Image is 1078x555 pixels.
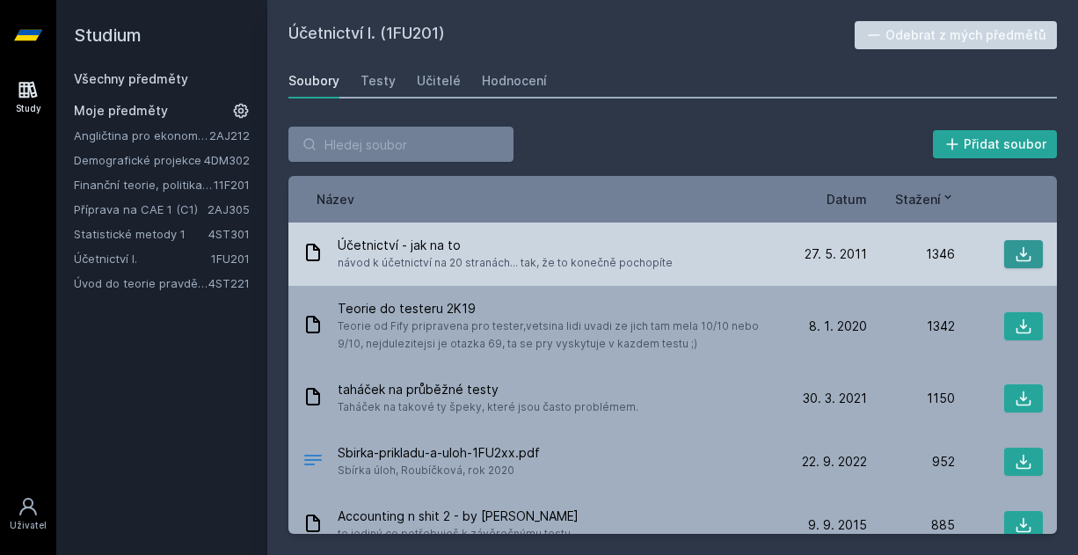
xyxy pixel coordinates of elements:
[338,254,673,272] span: návod k účetnictví na 20 stranách... tak, že to konečně pochopíte
[74,225,208,243] a: Statistické metody 1
[74,176,214,194] a: Finanční teorie, politika a instituce
[302,449,324,475] div: PDF
[214,178,250,192] a: 11F201
[338,381,638,398] span: taháček na průběžné testy
[16,102,41,115] div: Study
[867,245,955,263] div: 1346
[808,516,867,534] span: 9. 9. 2015
[805,245,867,263] span: 27. 5. 2011
[74,250,211,267] a: Účetnictví I.
[209,128,250,142] a: 2AJ212
[288,72,339,90] div: Soubory
[74,274,208,292] a: Úvod do teorie pravděpodobnosti a matematické statistiky
[417,72,461,90] div: Učitelé
[74,201,208,218] a: Příprava na CAE 1 (C1)
[74,102,168,120] span: Moje předměty
[211,252,250,266] a: 1FU201
[288,21,855,49] h2: Účetnictví I. (1FU201)
[338,318,772,353] span: Teorie od Fify pripravena pro tester,vetsina lidi uvadi ze jich tam mela 10/10 nebo 9/10, nejdule...
[867,390,955,407] div: 1150
[895,190,941,208] span: Stažení
[482,63,547,99] a: Hodnocení
[482,72,547,90] div: Hodnocení
[855,21,1058,49] button: Odebrat z mých předmětů
[361,63,396,99] a: Testy
[338,444,540,462] span: Sbirka-prikladu-a-uloh-1FU2xx.pdf
[895,190,955,208] button: Stažení
[338,462,540,479] span: Sbírka úloh, Roubíčková, rok 2020
[317,190,354,208] button: Název
[4,70,53,124] a: Study
[809,318,867,335] span: 8. 1. 2020
[74,71,188,86] a: Všechny předměty
[361,72,396,90] div: Testy
[338,525,579,543] span: to jediný co potřebuješ k závěrečnýmu testu
[338,237,673,254] span: Účetnictví - jak na to
[204,153,250,167] a: 4DM302
[4,487,53,541] a: Uživatel
[338,508,579,525] span: Accounting n shit 2 - by [PERSON_NAME]
[288,127,514,162] input: Hledej soubor
[208,202,250,216] a: 2AJ305
[338,398,638,416] span: Taháček na takové ty špeky, které jsou často problémem.
[867,318,955,335] div: 1342
[867,516,955,534] div: 885
[827,190,867,208] button: Datum
[933,130,1058,158] button: Přidat soubor
[417,63,461,99] a: Učitelé
[208,227,250,241] a: 4ST301
[803,390,867,407] span: 30. 3. 2021
[10,519,47,532] div: Uživatel
[74,127,209,144] a: Angličtina pro ekonomická studia 2 (B2/C1)
[74,151,204,169] a: Demografické projekce
[208,276,250,290] a: 4ST221
[867,453,955,471] div: 952
[338,300,772,318] span: Teorie do testeru 2K19
[802,453,867,471] span: 22. 9. 2022
[288,63,339,99] a: Soubory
